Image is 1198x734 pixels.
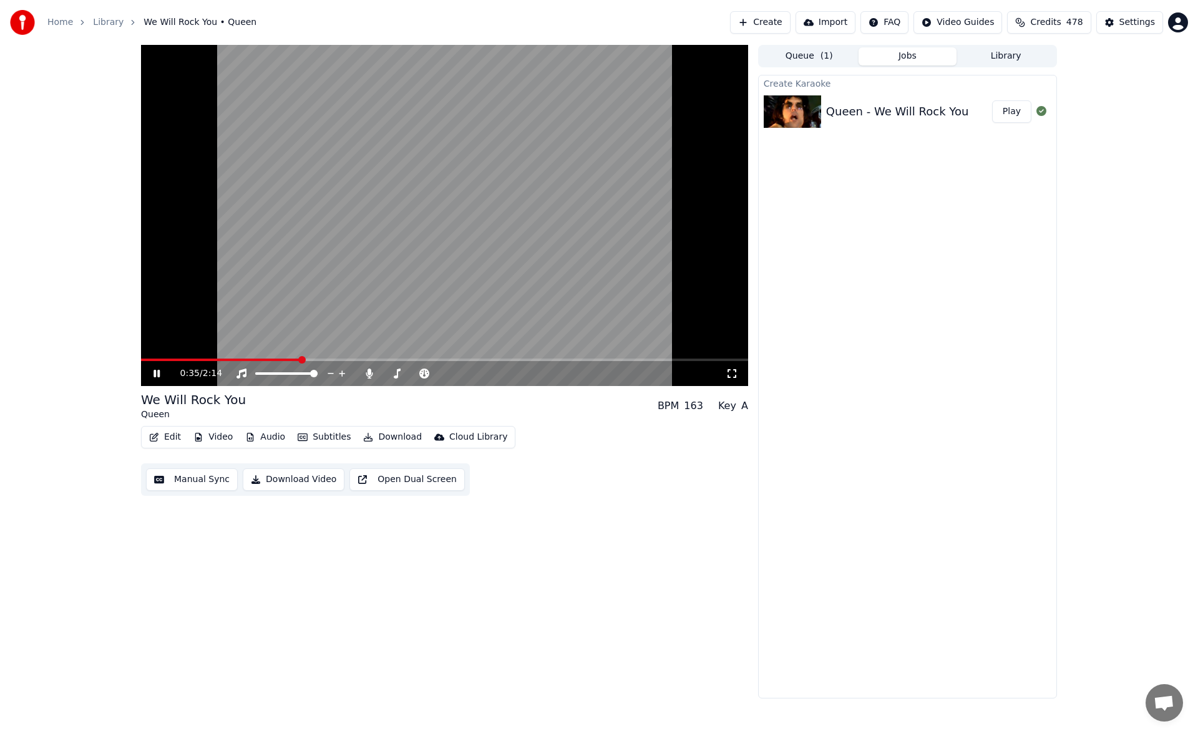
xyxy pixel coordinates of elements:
button: Video [188,428,238,446]
span: ( 1 ) [821,50,833,62]
button: Import [796,11,855,34]
button: Subtitles [293,428,356,446]
button: FAQ [860,11,908,34]
span: 2:14 [203,367,222,380]
a: Library [93,16,124,29]
button: Download [358,428,427,446]
nav: breadcrumb [47,16,256,29]
button: Edit [144,428,186,446]
div: / [180,367,210,380]
span: 478 [1066,16,1083,29]
div: Create Karaoke [759,75,1056,90]
div: Settings [1119,16,1155,29]
span: 0:35 [180,367,200,380]
span: Credits [1030,16,1061,29]
div: We Will Rock You [141,391,246,408]
button: Download Video [243,468,344,491]
button: Create [730,11,791,34]
button: Play [992,100,1031,123]
button: Audio [240,428,290,446]
div: Queen [141,408,246,421]
button: Jobs [859,47,957,65]
div: Open chat [1146,684,1183,722]
button: Open Dual Screen [349,468,465,491]
button: Library [957,47,1055,65]
button: Credits478 [1007,11,1091,34]
button: Video Guides [913,11,1002,34]
button: Manual Sync [146,468,238,491]
div: Key [718,398,736,413]
div: Queen - We Will Rock You [826,103,969,120]
img: youka [10,10,35,35]
button: Settings [1096,11,1163,34]
div: Cloud Library [449,431,507,443]
div: 163 [684,398,703,413]
button: Queue [760,47,859,65]
a: Home [47,16,73,29]
div: A [741,398,748,413]
div: BPM [658,398,679,413]
span: We Will Rock You • Queen [144,16,256,29]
